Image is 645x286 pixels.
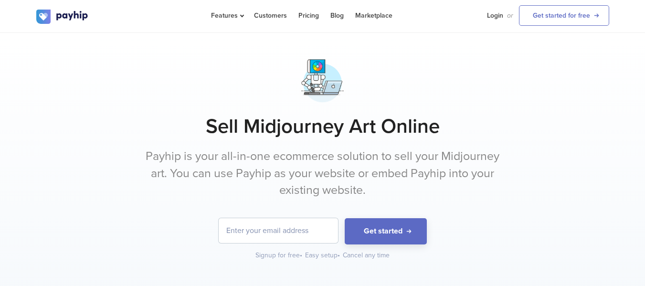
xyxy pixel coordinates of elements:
div: Signup for free [255,251,303,260]
img: artist-robot-2-lezrfnka2y0xlb2sjna0if.png [298,57,347,105]
h1: Sell Midjourney Art Online [36,115,609,138]
a: Get started for free [519,5,609,26]
button: Get started [345,218,427,244]
span: • [338,251,340,259]
span: Features [211,11,243,20]
div: Cancel any time [343,251,390,260]
span: • [300,251,302,259]
input: Enter your email address [219,218,338,243]
img: logo.svg [36,10,89,24]
p: Payhip is your all-in-one ecommerce solution to sell your Midjourney art. You can use Payhip as y... [144,148,502,199]
div: Easy setup [305,251,341,260]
